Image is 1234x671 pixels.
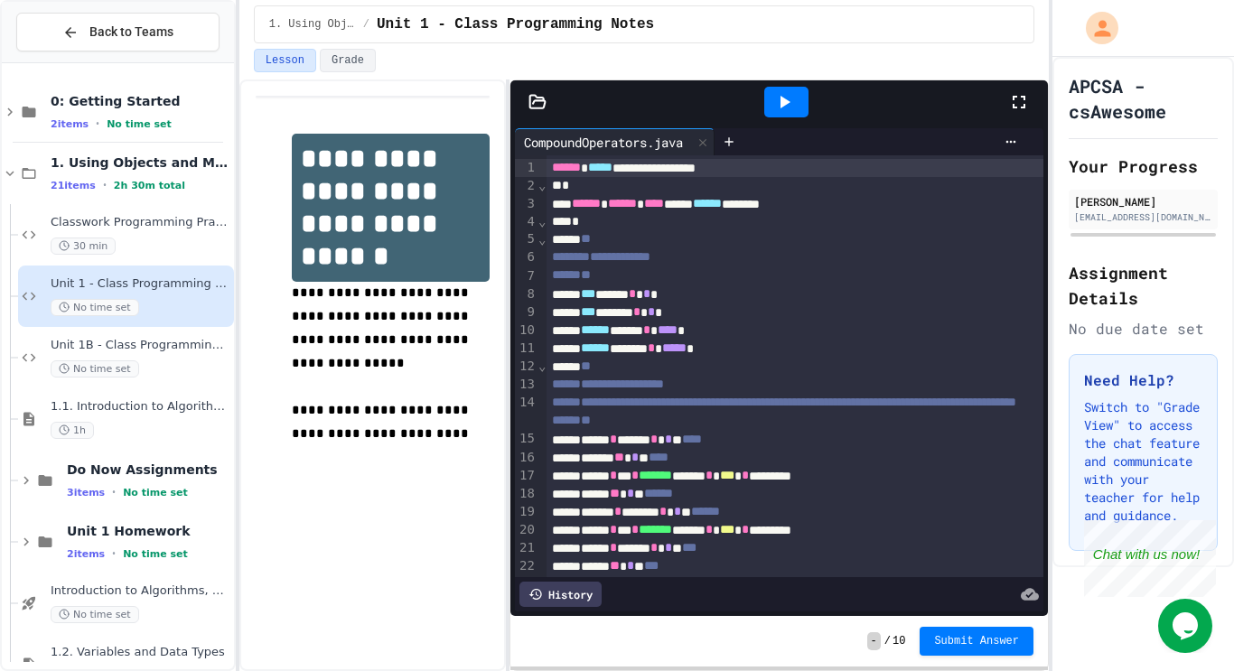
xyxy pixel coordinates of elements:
[51,645,230,660] span: 1.2. Variables and Data Types
[103,178,107,192] span: •
[1069,260,1218,311] h2: Assignment Details
[515,539,538,557] div: 21
[515,267,538,285] div: 7
[515,128,715,155] div: CompoundOperators.java
[16,13,220,51] button: Back to Teams
[51,93,230,109] span: 0: Getting Started
[51,338,230,353] span: Unit 1B - Class Programming Notes
[1067,7,1123,49] div: My Account
[67,487,105,499] span: 3 items
[515,394,538,430] div: 14
[515,230,538,248] div: 5
[920,627,1033,656] button: Submit Answer
[934,634,1019,648] span: Submit Answer
[254,49,316,72] button: Lesson
[515,285,538,303] div: 8
[114,180,185,191] span: 2h 30m total
[51,583,230,599] span: Introduction to Algorithms, Programming, and Compilers
[51,360,139,377] span: No time set
[1074,210,1212,224] div: [EMAIL_ADDRESS][DOMAIN_NAME]
[884,634,891,648] span: /
[1084,398,1202,525] p: Switch to "Grade View" to access the chat feature and communicate with your teacher for help and ...
[515,303,538,322] div: 9
[1084,369,1202,391] h3: Need Help?
[515,133,692,152] div: CompoundOperators.java
[515,467,538,485] div: 17
[269,17,356,32] span: 1. Using Objects and Methods
[515,322,538,340] div: 10
[515,503,538,521] div: 19
[67,548,105,560] span: 2 items
[51,154,230,171] span: 1. Using Objects and Methods
[538,232,547,247] span: Fold line
[96,116,99,131] span: •
[515,449,538,467] div: 16
[515,376,538,394] div: 13
[515,358,538,376] div: 12
[51,422,94,439] span: 1h
[515,430,538,448] div: 15
[1084,520,1216,597] iframe: chat widget
[515,195,538,213] div: 3
[538,178,547,192] span: Fold line
[1074,193,1212,210] div: [PERSON_NAME]
[515,557,538,575] div: 22
[893,634,905,648] span: 10
[515,485,538,503] div: 18
[112,485,116,499] span: •
[515,340,538,358] div: 11
[538,359,547,373] span: Fold line
[51,276,230,292] span: Unit 1 - Class Programming Notes
[123,487,188,499] span: No time set
[515,248,538,266] div: 6
[89,23,173,42] span: Back to Teams
[1069,73,1218,124] h1: APCSA - csAwesome
[51,606,139,623] span: No time set
[67,461,230,478] span: Do Now Assignments
[515,521,538,539] div: 20
[107,118,172,130] span: No time set
[1069,154,1218,179] h2: Your Progress
[515,159,538,177] div: 1
[538,214,547,228] span: Fold line
[51,238,116,255] span: 30 min
[515,213,538,231] div: 4
[51,215,230,230] span: Classwork Programming Practice
[51,299,139,316] span: No time set
[51,118,89,130] span: 2 items
[363,17,369,32] span: /
[515,177,538,195] div: 2
[515,575,538,593] div: 23
[867,632,881,650] span: -
[1069,318,1218,340] div: No due date set
[51,399,230,415] span: 1.1. Introduction to Algorithms, Programming, and Compilers
[67,523,230,539] span: Unit 1 Homework
[51,180,96,191] span: 21 items
[519,582,602,607] div: History
[123,548,188,560] span: No time set
[1158,599,1216,653] iframe: chat widget
[320,49,376,72] button: Grade
[112,546,116,561] span: •
[377,14,654,35] span: Unit 1 - Class Programming Notes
